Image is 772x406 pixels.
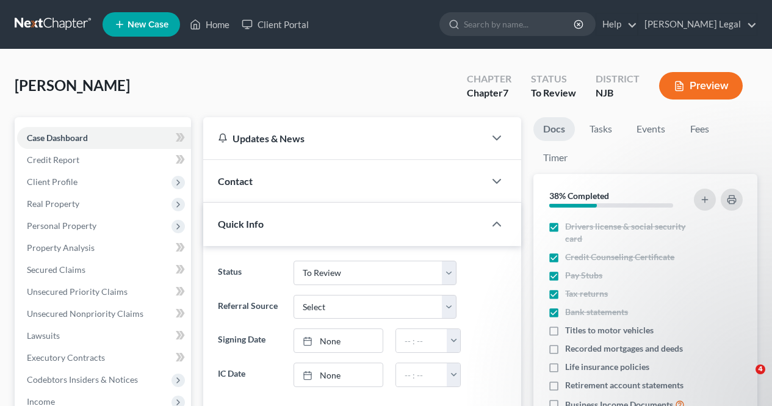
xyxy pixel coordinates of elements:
[17,149,191,171] a: Credit Report
[565,379,684,391] span: Retirement account statements
[212,295,287,319] label: Referral Source
[467,86,511,100] div: Chapter
[531,72,576,86] div: Status
[756,364,765,374] span: 4
[27,352,105,363] span: Executory Contracts
[17,347,191,369] a: Executory Contracts
[294,329,383,352] a: None
[27,132,88,143] span: Case Dashboard
[212,261,287,285] label: Status
[17,325,191,347] a: Lawsuits
[27,154,79,165] span: Credit Report
[565,220,691,245] span: Drivers license & social security card
[396,363,447,386] input: -- : --
[212,363,287,387] label: IC Date
[464,13,575,35] input: Search by name...
[27,286,128,297] span: Unsecured Priority Claims
[659,72,743,100] button: Preview
[27,264,85,275] span: Secured Claims
[27,330,60,341] span: Lawsuits
[218,175,253,187] span: Contact
[680,117,719,141] a: Fees
[17,259,191,281] a: Secured Claims
[27,308,143,319] span: Unsecured Nonpriority Claims
[596,86,640,100] div: NJB
[27,242,95,253] span: Property Analysis
[27,374,138,385] span: Codebtors Insiders & Notices
[294,363,383,386] a: None
[638,13,757,35] a: [PERSON_NAME] Legal
[565,251,674,263] span: Credit Counseling Certificate
[27,176,78,187] span: Client Profile
[549,190,609,201] strong: 38% Completed
[17,303,191,325] a: Unsecured Nonpriority Claims
[236,13,315,35] a: Client Portal
[218,218,264,230] span: Quick Info
[596,13,637,35] a: Help
[596,72,640,86] div: District
[17,237,191,259] a: Property Analysis
[503,87,508,98] span: 7
[531,86,576,100] div: To Review
[27,198,79,209] span: Real Property
[128,20,168,29] span: New Case
[17,281,191,303] a: Unsecured Priority Claims
[580,117,622,141] a: Tasks
[396,329,447,352] input: -- : --
[212,328,287,353] label: Signing Date
[533,117,575,141] a: Docs
[27,220,96,231] span: Personal Property
[467,72,511,86] div: Chapter
[184,13,236,35] a: Home
[731,364,760,394] iframe: Intercom live chat
[627,117,675,141] a: Events
[15,76,130,94] span: [PERSON_NAME]
[533,146,577,170] a: Timer
[565,269,602,281] span: Pay Stubs
[218,132,470,145] div: Updates & News
[17,127,191,149] a: Case Dashboard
